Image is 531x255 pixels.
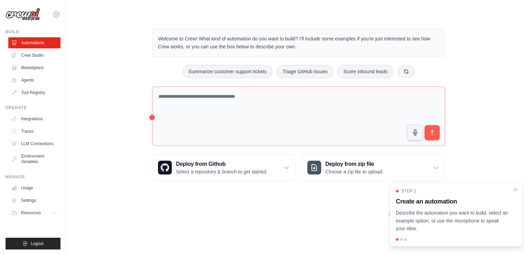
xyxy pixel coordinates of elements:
p: Welcome to Crew! What kind of automation do you want to build? I'll include some examples if you'... [158,35,439,51]
a: Usage [8,182,60,193]
button: Score inbound leads [337,65,393,78]
h3: Deploy from zip file [325,160,384,168]
a: Marketplace [8,62,60,73]
a: Traces [8,126,60,137]
div: Operate [6,105,60,111]
div: Manage [6,174,60,180]
span: Resources [21,210,41,216]
button: Triage GitHub issues [277,65,333,78]
a: Environment Variables [8,151,60,167]
a: Settings [8,195,60,206]
a: Automations [8,37,60,48]
p: Select a repository & branch to get started. [176,168,268,175]
button: Close walkthrough [513,187,518,192]
a: Tool Registry [8,87,60,98]
button: Resources [8,207,60,218]
p: Describe the automation you want to build, select an example option, or use the microphone to spe... [396,209,509,233]
span: Logout [31,241,44,246]
img: Logo [6,8,40,21]
span: Step 1 [401,188,416,194]
button: Logout [6,238,60,249]
button: Summarize customer support tickets [183,65,272,78]
a: LLM Connections [8,138,60,149]
h3: Deploy from Github [176,160,268,168]
p: Choose a zip file to upload. [325,168,384,175]
div: Build [6,29,60,35]
a: Agents [8,75,60,86]
h3: Create an automation [396,197,509,206]
a: Crew Studio [8,50,60,61]
a: Integrations [8,113,60,124]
